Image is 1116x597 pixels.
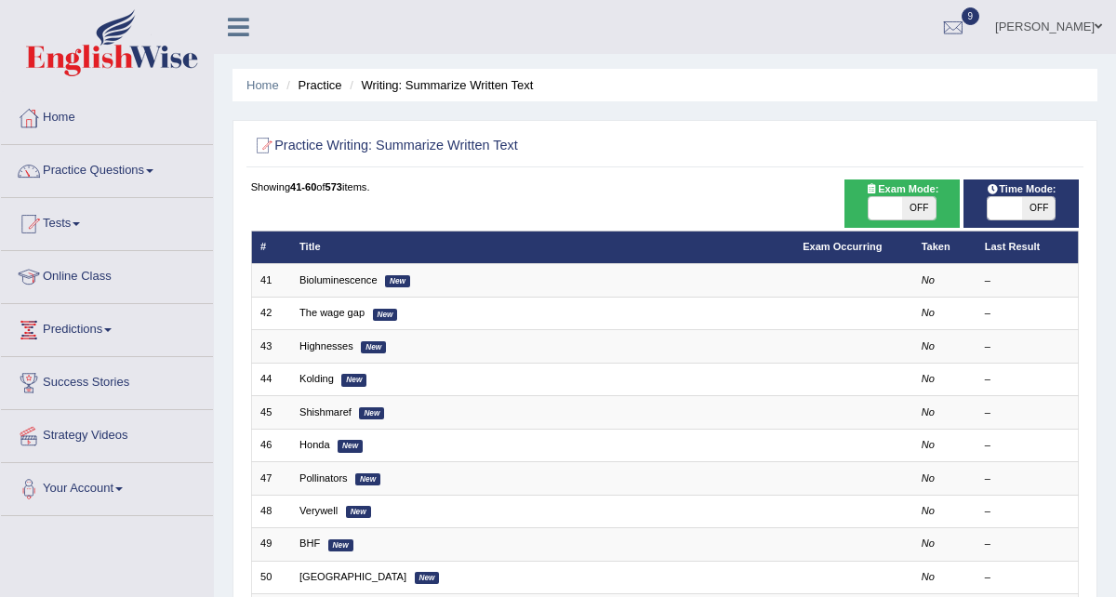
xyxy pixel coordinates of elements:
[1,410,213,457] a: Strategy Videos
[1,198,213,245] a: Tests
[359,407,384,419] em: New
[976,231,1079,263] th: Last Result
[299,307,365,318] a: The wage gap
[299,505,338,516] a: Verywell
[251,134,764,158] h2: Practice Writing: Summarize Written Text
[985,537,1069,551] div: –
[299,373,334,384] a: Kolding
[325,181,342,192] b: 573
[341,374,366,386] em: New
[922,505,935,516] em: No
[844,179,961,228] div: Show exams occurring in exams
[902,197,936,219] span: OFF
[1,251,213,298] a: Online Class
[922,439,935,450] em: No
[251,264,291,297] td: 41
[251,495,291,527] td: 48
[922,307,935,318] em: No
[251,330,291,363] td: 43
[1021,197,1055,219] span: OFF
[985,339,1069,354] div: –
[251,297,291,329] td: 42
[251,231,291,263] th: #
[251,396,291,429] td: 45
[859,181,945,198] span: Exam Mode:
[251,561,291,593] td: 50
[962,7,980,25] span: 9
[415,572,440,584] em: New
[385,275,410,287] em: New
[346,506,371,518] em: New
[1,357,213,404] a: Success Stories
[299,571,406,582] a: [GEOGRAPHIC_DATA]
[251,528,291,561] td: 49
[985,504,1069,519] div: –
[328,539,353,551] em: New
[246,78,279,92] a: Home
[985,405,1069,420] div: –
[299,537,320,549] a: BHF
[922,274,935,285] em: No
[912,231,976,263] th: Taken
[1,463,213,510] a: Your Account
[985,372,1069,387] div: –
[922,472,935,484] em: No
[251,462,291,495] td: 47
[1,145,213,192] a: Practice Questions
[345,76,533,94] li: Writing: Summarize Written Text
[338,440,363,452] em: New
[985,438,1069,453] div: –
[803,241,882,252] a: Exam Occurring
[251,429,291,461] td: 46
[922,406,935,418] em: No
[985,306,1069,321] div: –
[922,537,935,549] em: No
[299,406,352,418] a: Shishmaref
[251,363,291,395] td: 44
[1,304,213,351] a: Predictions
[282,76,341,94] li: Practice
[299,340,353,352] a: Highnesses
[922,340,935,352] em: No
[299,439,330,450] a: Honda
[1,92,213,139] a: Home
[985,570,1069,585] div: –
[985,471,1069,486] div: –
[290,181,316,192] b: 41-60
[299,274,378,285] a: Bioluminescence
[361,341,386,353] em: New
[251,179,1080,194] div: Showing of items.
[299,472,348,484] a: Pollinators
[980,181,1062,198] span: Time Mode:
[373,309,398,321] em: New
[922,373,935,384] em: No
[922,571,935,582] em: No
[355,473,380,485] em: New
[291,231,794,263] th: Title
[985,273,1069,288] div: –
